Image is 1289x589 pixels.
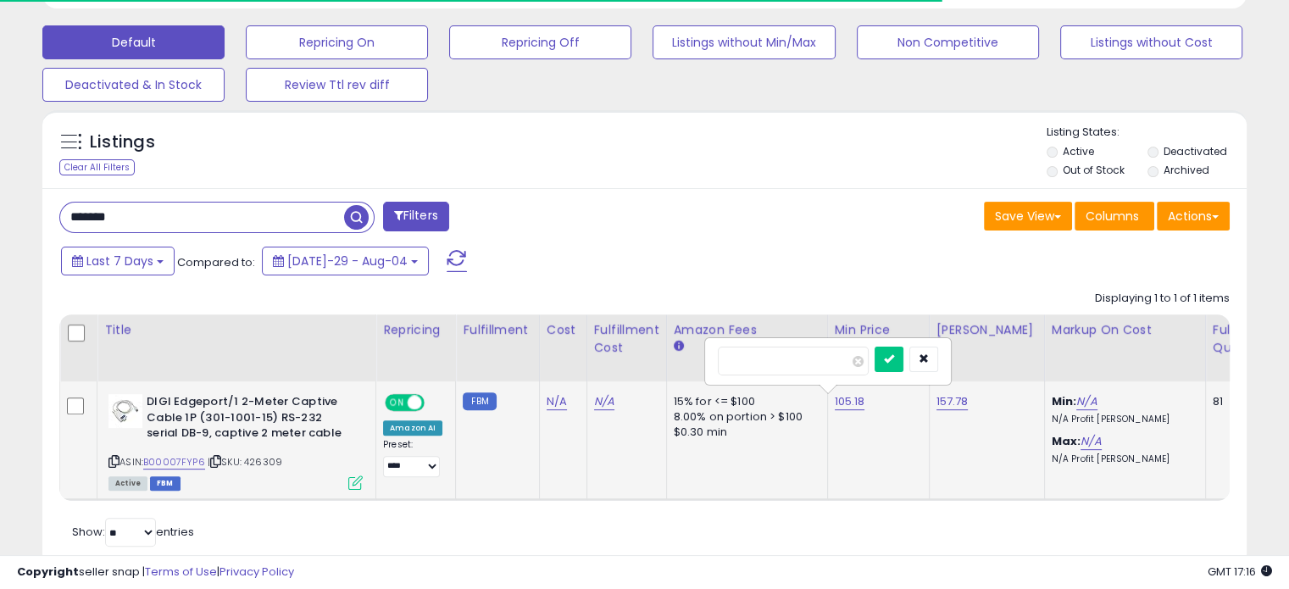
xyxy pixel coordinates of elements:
[1052,433,1081,449] b: Max:
[857,25,1039,59] button: Non Competitive
[463,392,496,410] small: FBM
[547,321,580,339] div: Cost
[150,476,181,491] span: FBM
[1052,453,1192,465] p: N/A Profit [PERSON_NAME]
[108,394,142,428] img: 41968CfmMqL._SL40_.jpg
[1052,393,1077,409] b: Min:
[1213,321,1271,357] div: Fulfillable Quantity
[383,321,448,339] div: Repricing
[383,420,442,436] div: Amazon AI
[1213,394,1265,409] div: 81
[1208,564,1272,580] span: 2025-08-12 17:16 GMT
[383,202,449,231] button: Filters
[1081,433,1101,450] a: N/A
[594,321,659,357] div: Fulfillment Cost
[386,396,408,410] span: ON
[674,321,820,339] div: Amazon Fees
[177,254,255,270] span: Compared to:
[1063,144,1094,158] label: Active
[1060,25,1242,59] button: Listings without Cost
[1076,393,1097,410] a: N/A
[1095,291,1230,307] div: Displaying 1 to 1 of 1 items
[1047,125,1247,141] p: Listing States:
[219,564,294,580] a: Privacy Policy
[42,25,225,59] button: Default
[262,247,429,275] button: [DATE]-29 - Aug-04
[287,253,408,269] span: [DATE]-29 - Aug-04
[547,393,567,410] a: N/A
[835,321,922,339] div: Min Price
[984,202,1072,231] button: Save View
[1063,163,1125,177] label: Out of Stock
[674,339,684,354] small: Amazon Fees.
[674,409,814,425] div: 8.00% on portion > $100
[108,394,363,488] div: ASIN:
[835,393,865,410] a: 105.18
[42,68,225,102] button: Deactivated & In Stock
[463,321,531,339] div: Fulfillment
[1086,208,1139,225] span: Columns
[17,564,79,580] strong: Copyright
[246,68,428,102] button: Review Ttl rev diff
[449,25,631,59] button: Repricing Off
[1163,163,1208,177] label: Archived
[674,394,814,409] div: 15% for <= $100
[422,396,449,410] span: OFF
[1052,321,1198,339] div: Markup on Cost
[145,564,217,580] a: Terms of Use
[108,476,147,491] span: All listings currently available for purchase on Amazon
[72,524,194,540] span: Show: entries
[86,253,153,269] span: Last 7 Days
[653,25,835,59] button: Listings without Min/Max
[1075,202,1154,231] button: Columns
[61,247,175,275] button: Last 7 Days
[246,25,428,59] button: Repricing On
[90,131,155,154] h5: Listings
[594,393,614,410] a: N/A
[147,394,353,446] b: DIGI Edgeport/1 2-Meter Captive Cable 1P (301-1001-15) RS-232 serial DB-9, captive 2 meter cable
[674,425,814,440] div: $0.30 min
[1044,314,1205,381] th: The percentage added to the cost of goods (COGS) that forms the calculator for Min & Max prices.
[104,321,369,339] div: Title
[17,564,294,581] div: seller snap | |
[383,439,442,477] div: Preset:
[208,455,282,469] span: | SKU: 426309
[936,393,969,410] a: 157.78
[143,455,205,470] a: B00007FYP6
[1052,414,1192,425] p: N/A Profit [PERSON_NAME]
[1163,144,1226,158] label: Deactivated
[59,159,135,175] div: Clear All Filters
[1157,202,1230,231] button: Actions
[936,321,1037,339] div: [PERSON_NAME]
